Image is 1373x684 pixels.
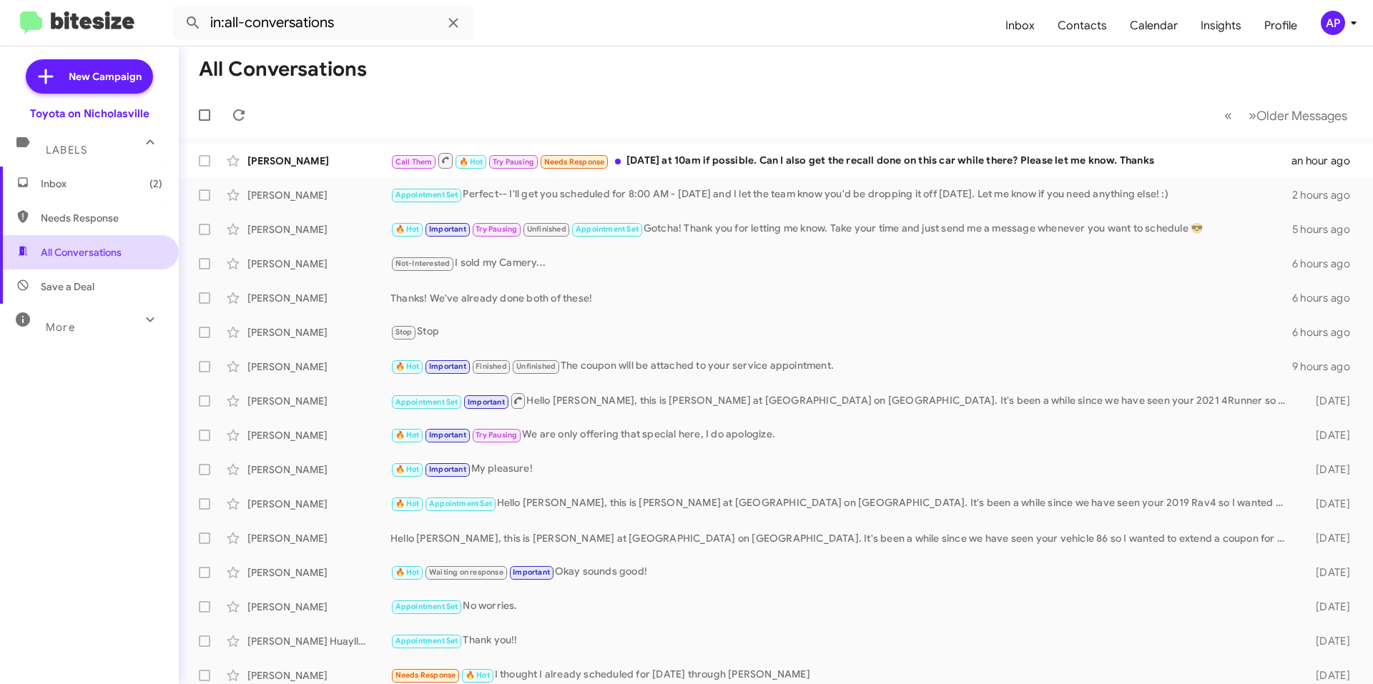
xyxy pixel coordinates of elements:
a: Insights [1189,5,1253,46]
div: [PERSON_NAME] [247,600,390,614]
span: 🔥 Hot [395,362,420,371]
div: [PERSON_NAME] [247,188,390,202]
span: More [46,321,75,334]
span: Needs Response [41,211,162,225]
div: [DATE] [1293,565,1362,580]
span: 🔥 Hot [459,157,483,167]
span: Appointment Set [395,397,458,407]
div: [PERSON_NAME] [247,154,390,168]
div: AP [1321,11,1345,35]
div: [DATE] [1293,668,1362,683]
div: 2 hours ago [1292,188,1362,202]
a: Calendar [1118,5,1189,46]
span: 🔥 Hot [395,567,420,577]
span: Older Messages [1256,108,1347,124]
div: Toyota on Nicholasville [30,106,149,121]
div: Thank you!! [390,633,1293,649]
span: Try Pausing [493,157,534,167]
a: Contacts [1046,5,1118,46]
div: My pleasure! [390,461,1293,477]
input: Search [173,6,473,40]
a: Inbox [994,5,1046,46]
div: Stop [390,324,1292,340]
div: [PERSON_NAME] [247,428,390,442]
span: Appointment Set [395,190,458,199]
span: Important [513,567,550,577]
span: Needs Response [544,157,605,167]
div: The coupon will be attached to your service appointment. [390,358,1292,375]
div: [DATE] [1293,462,1362,477]
span: Unfinished [527,224,566,234]
div: 6 hours ago [1292,257,1362,271]
div: [PERSON_NAME] [247,360,390,374]
div: 6 hours ago [1292,291,1362,305]
span: Labels [46,144,87,157]
span: Try Pausing [476,430,517,440]
div: [PERSON_NAME] [247,222,390,237]
div: 9 hours ago [1292,360,1362,374]
button: Next [1240,101,1356,130]
div: [DATE] [1293,428,1362,442]
span: Important [429,430,466,440]
span: « [1224,106,1232,124]
div: Hello [PERSON_NAME], this is [PERSON_NAME] at [GEOGRAPHIC_DATA] on [GEOGRAPHIC_DATA]. It's been a... [390,392,1293,410]
span: Unfinished [516,362,556,371]
div: [DATE] [1293,634,1362,648]
a: New Campaign [26,59,153,94]
div: Thanks! We've already done both of these! [390,291,1292,305]
div: [DATE] [1293,531,1362,545]
div: [PERSON_NAME] [247,565,390,580]
span: Appointment Set [395,636,458,645]
span: (2) [149,177,162,191]
span: Not-Interested [395,259,451,268]
span: Appointment Set [429,499,492,508]
div: [PERSON_NAME] [247,668,390,683]
span: » [1249,106,1256,124]
div: 6 hours ago [1292,325,1362,339]
span: All Conversations [41,245,122,259]
span: Important [429,465,466,474]
span: Waiting on response [429,567,503,577]
div: [PERSON_NAME] [247,257,390,271]
span: Important [429,224,466,234]
div: We are only offering that special here, I do apologize. [390,427,1293,443]
span: Needs Response [395,670,456,680]
button: Previous [1216,101,1241,130]
div: [PERSON_NAME] [247,394,390,408]
div: Okay sounds good! [390,564,1293,580]
span: 🔥 Hot [395,465,420,474]
div: I sold my Camery... [390,255,1292,272]
h1: All Conversations [199,58,367,81]
div: [PERSON_NAME] Huayllani-[PERSON_NAME] [247,634,390,648]
span: 🔥 Hot [395,430,420,440]
a: Profile [1253,5,1309,46]
div: [DATE] [1293,600,1362,614]
nav: Page navigation example [1216,101,1356,130]
span: Appointment Set [576,224,639,234]
span: Appointment Set [395,602,458,611]
span: Save a Deal [41,279,94,294]
div: I thought I already scheduled for [DATE] through [PERSON_NAME] [390,667,1293,683]
button: AP [1309,11,1357,35]
div: Hello [PERSON_NAME], this is [PERSON_NAME] at [GEOGRAPHIC_DATA] on [GEOGRAPHIC_DATA]. It's been a... [390,531,1293,545]
span: Important [429,362,466,371]
div: [DATE] [1293,394,1362,408]
span: 🔥 Hot [395,499,420,508]
div: [PERSON_NAME] [247,531,390,545]
div: [DATE] [1293,497,1362,511]
div: Gotcha! Thank you for letting me know. Take your time and just send me a message whenever you wan... [390,221,1292,237]
span: Inbox [41,177,162,191]
div: [PERSON_NAME] [247,291,390,305]
div: Perfect-- I'll get you scheduled for 8:00 AM - [DATE] and I let the team know you'd be dropping i... [390,187,1292,203]
div: [PERSON_NAME] [247,325,390,339]
span: Try Pausing [476,224,517,234]
div: [PERSON_NAME] [247,497,390,511]
div: Hello [PERSON_NAME], this is [PERSON_NAME] at [GEOGRAPHIC_DATA] on [GEOGRAPHIC_DATA]. It's been a... [390,495,1293,512]
div: No worries. [390,598,1293,615]
span: Important [468,397,505,407]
